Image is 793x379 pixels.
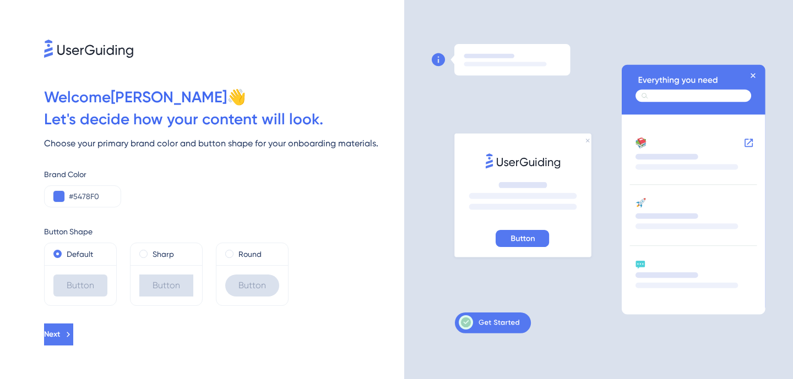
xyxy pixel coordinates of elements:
span: Next [44,328,60,341]
div: Welcome [PERSON_NAME] 👋 [44,86,404,108]
label: Default [67,248,93,261]
div: Button [225,274,279,296]
div: Choose your primary brand color and button shape for your onboarding materials. [44,137,404,150]
div: Brand Color [44,168,404,181]
label: Sharp [153,248,174,261]
div: Button [53,274,107,296]
div: Button [139,274,193,296]
div: Button Shape [44,225,404,238]
button: Next [44,323,73,345]
label: Round [238,248,262,261]
div: Let ' s decide how your content will look. [44,108,404,130]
